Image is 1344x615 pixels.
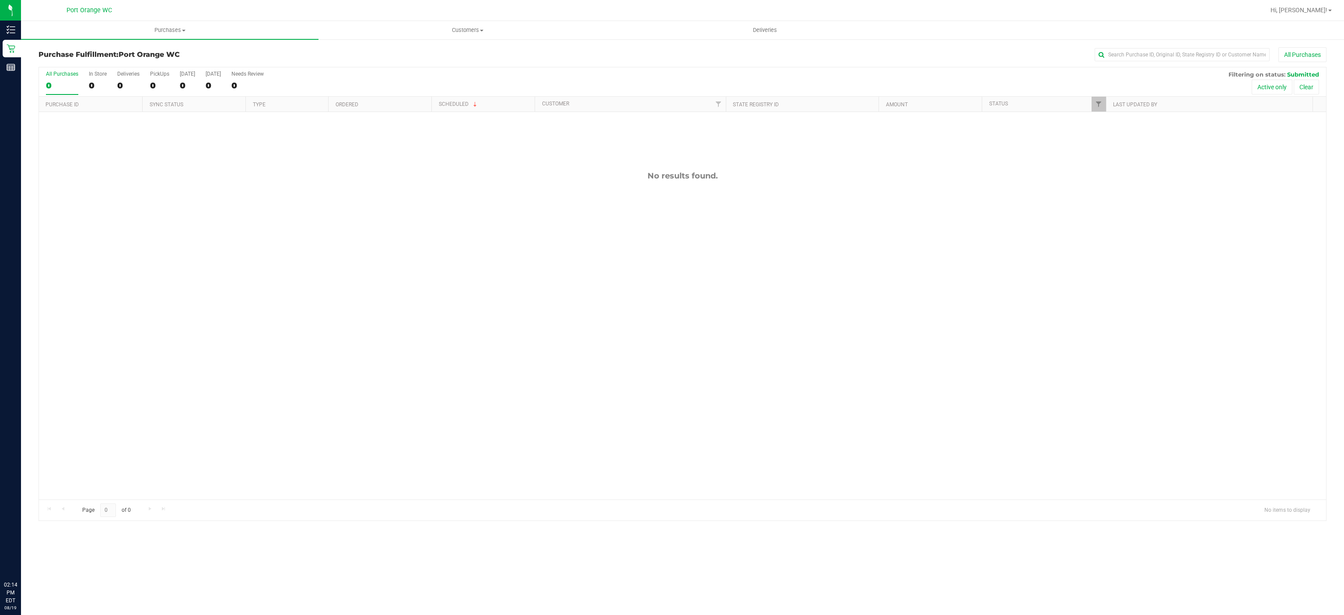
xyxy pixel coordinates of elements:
[4,605,17,611] p: 08/19
[180,71,195,77] div: [DATE]
[336,101,358,108] a: Ordered
[1270,7,1327,14] span: Hi, [PERSON_NAME]!
[1287,71,1319,78] span: Submitted
[206,71,221,77] div: [DATE]
[439,101,479,107] a: Scheduled
[733,101,779,108] a: State Registry ID
[1294,80,1319,94] button: Clear
[117,80,140,91] div: 0
[711,97,726,112] a: Filter
[4,581,17,605] p: 02:14 PM EDT
[1257,503,1317,517] span: No items to display
[21,21,318,39] a: Purchases
[46,71,78,77] div: All Purchases
[46,80,78,91] div: 0
[1095,48,1270,61] input: Search Purchase ID, Original ID, State Registry ID or Customer Name...
[38,51,468,59] h3: Purchase Fulfillment:
[150,80,169,91] div: 0
[7,63,15,72] inline-svg: Reports
[989,101,1008,107] a: Status
[66,7,112,14] span: Port Orange WC
[1252,80,1292,94] button: Active only
[26,544,36,554] iframe: Resource center unread badge
[9,545,35,571] iframe: Resource center
[180,80,195,91] div: 0
[117,71,140,77] div: Deliveries
[206,80,221,91] div: 0
[119,50,180,59] span: Port Orange WC
[616,21,914,39] a: Deliveries
[741,26,789,34] span: Deliveries
[45,101,79,108] a: Purchase ID
[21,26,318,34] span: Purchases
[319,26,616,34] span: Customers
[318,21,616,39] a: Customers
[39,171,1326,181] div: No results found.
[89,80,107,91] div: 0
[75,503,138,517] span: Page of 0
[542,101,569,107] a: Customer
[1113,101,1157,108] a: Last Updated By
[1228,71,1285,78] span: Filtering on status:
[886,101,908,108] a: Amount
[253,101,266,108] a: Type
[7,25,15,34] inline-svg: Inventory
[1278,47,1326,62] button: All Purchases
[89,71,107,77] div: In Store
[150,71,169,77] div: PickUps
[7,44,15,53] inline-svg: Retail
[1092,97,1106,112] a: Filter
[150,101,183,108] a: Sync Status
[231,80,264,91] div: 0
[231,71,264,77] div: Needs Review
